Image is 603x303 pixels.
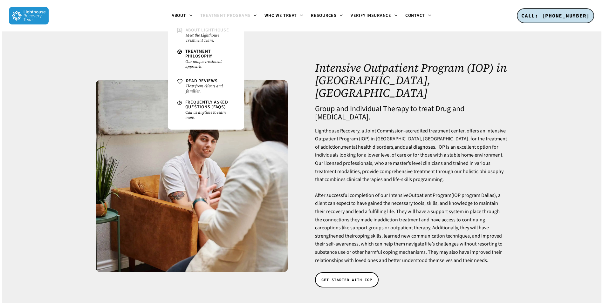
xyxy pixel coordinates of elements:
span: GET STARTED WITH IOP [321,277,372,283]
a: Contact [401,13,435,18]
a: Treatment Programs [196,13,261,18]
a: Who We Treat [261,13,307,18]
a: Resources [307,13,347,18]
a: dual diagnoses [403,144,435,151]
h4: Group and Individual Therapy to treat Drug and [MEDICAL_DATA]. [315,105,507,121]
small: Meet the Lighthouse Treatment Team. [186,33,235,43]
span: CALL: [PHONE_NUMBER] [521,12,590,19]
a: Treatment PhilosophyOur unique treatment approach. [174,46,238,72]
a: coping skills [355,232,381,239]
span: About [172,12,186,19]
span: Treatment Programs [200,12,251,19]
a: Frequently Asked Questions (FAQs)Call us anytime to learn more. [174,97,238,123]
span: Read Reviews [186,78,218,84]
p: Lighthouse Recovery, a Joint Commission-accredited treatment center, offers an Intensive Outpatie... [315,127,507,192]
span: Contact [405,12,425,19]
a: About [168,13,196,18]
span: Frequently Asked Questions (FAQs) [185,99,228,110]
span: Resources [311,12,337,19]
a: Verify Insurance [347,13,401,18]
small: Our unique treatment approach. [185,59,235,69]
p: After successful completion of our Intensive (IOP program Dallas), a client can expect to have ga... [315,192,507,265]
h1: Intensive Outpatient Program (IOP) in [GEOGRAPHIC_DATA], [GEOGRAPHIC_DATA] [315,62,507,99]
a: About LighthouseMeet the Lighthouse Treatment Team. [174,25,238,46]
a: Outpatient Program [408,192,451,199]
img: Lighthouse Recovery Texas [9,7,49,24]
small: Call us anytime to learn more. [185,110,235,120]
span: Who We Treat [264,12,297,19]
small: Hear from clients and families. [186,84,235,94]
span: Treatment Philosophy [185,48,213,59]
a: CALL: [PHONE_NUMBER] [517,8,594,24]
span: About Lighthouse [186,27,229,33]
a: addiction treatment and have access to continuing care [315,216,485,232]
a: GET STARTED WITH IOP [315,272,379,287]
a: Read ReviewsHear from clients and families. [174,76,238,97]
a: mental health disorders, [342,144,394,151]
span: Verify Insurance [351,12,391,19]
